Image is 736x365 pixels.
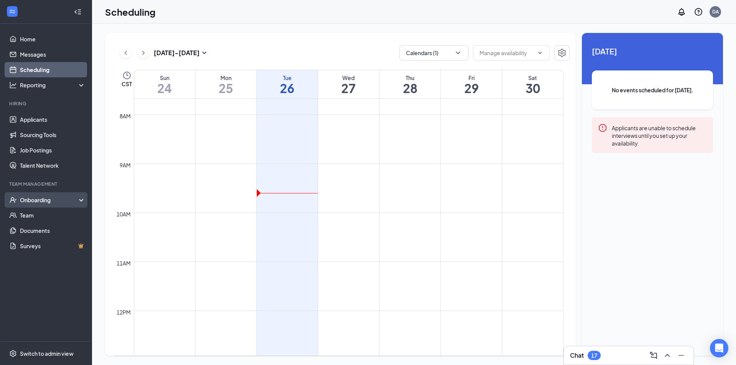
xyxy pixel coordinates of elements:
h1: 24 [134,82,195,95]
div: Switch to admin view [20,350,74,357]
div: Team Management [9,181,84,187]
a: Talent Network [20,158,85,173]
button: ChevronLeft [120,47,131,59]
div: 12pm [115,308,132,316]
div: Mon [195,74,256,82]
div: Sun [134,74,195,82]
div: Open Intercom Messenger [710,339,728,357]
div: 17 [591,352,597,359]
div: 8am [118,112,132,120]
svg: Settings [9,350,17,357]
a: August 24, 2025 [134,70,195,98]
svg: Settings [557,48,567,57]
svg: Collapse [74,8,82,16]
a: Job Postings [20,142,85,158]
div: Hiring [9,100,84,107]
div: Reporting [20,81,86,89]
h1: 25 [195,82,256,95]
h1: 29 [441,82,502,95]
button: ChevronRight [138,47,149,59]
div: 11am [115,259,132,267]
a: August 26, 2025 [257,70,318,98]
h1: Scheduling [105,5,156,18]
span: [DATE] [592,45,713,57]
svg: Clock [122,71,131,80]
svg: QuestionInfo [694,7,703,16]
button: ChevronUp [661,349,674,362]
svg: Notifications [677,7,686,16]
a: August 30, 2025 [502,70,563,98]
h1: 28 [379,82,440,95]
h1: 30 [502,82,563,95]
svg: UserCheck [9,196,17,204]
div: Onboarding [20,196,79,204]
svg: ComposeMessage [649,351,658,360]
a: Home [20,31,85,47]
div: Wed [318,74,379,82]
svg: WorkstreamLogo [8,8,16,15]
svg: ChevronDown [454,49,462,57]
h3: [DATE] - [DATE] [154,49,200,57]
a: Documents [20,223,85,238]
div: Sat [502,74,563,82]
a: Applicants [20,112,85,127]
div: 9am [118,161,132,169]
span: CST [122,80,132,88]
svg: Analysis [9,81,17,89]
div: 10am [115,210,132,218]
a: August 29, 2025 [441,70,502,98]
button: Minimize [675,349,687,362]
a: Messages [20,47,85,62]
div: Fri [441,74,502,82]
a: SurveysCrown [20,238,85,254]
button: ComposeMessage [647,349,660,362]
div: Thu [379,74,440,82]
svg: ChevronUp [663,351,672,360]
div: Applicants are unable to schedule interviews until you set up your availability. [612,123,707,147]
input: Manage availability [480,49,534,57]
h1: 26 [257,82,318,95]
a: August 25, 2025 [195,70,256,98]
div: Tue [257,74,318,82]
button: Calendars (1)ChevronDown [399,45,468,61]
svg: ChevronRight [140,48,147,57]
a: Team [20,208,85,223]
h1: 27 [318,82,379,95]
div: DA [712,8,719,15]
svg: Minimize [677,351,686,360]
svg: Error [598,123,607,133]
a: August 28, 2025 [379,70,440,98]
button: Settings [554,45,570,61]
a: Scheduling [20,62,85,77]
svg: ChevronDown [537,50,543,56]
svg: ChevronLeft [122,48,130,57]
a: August 27, 2025 [318,70,379,98]
span: No events scheduled for [DATE]. [607,86,698,94]
a: Sourcing Tools [20,127,85,142]
h3: Chat [570,351,584,360]
svg: SmallChevronDown [200,48,209,57]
